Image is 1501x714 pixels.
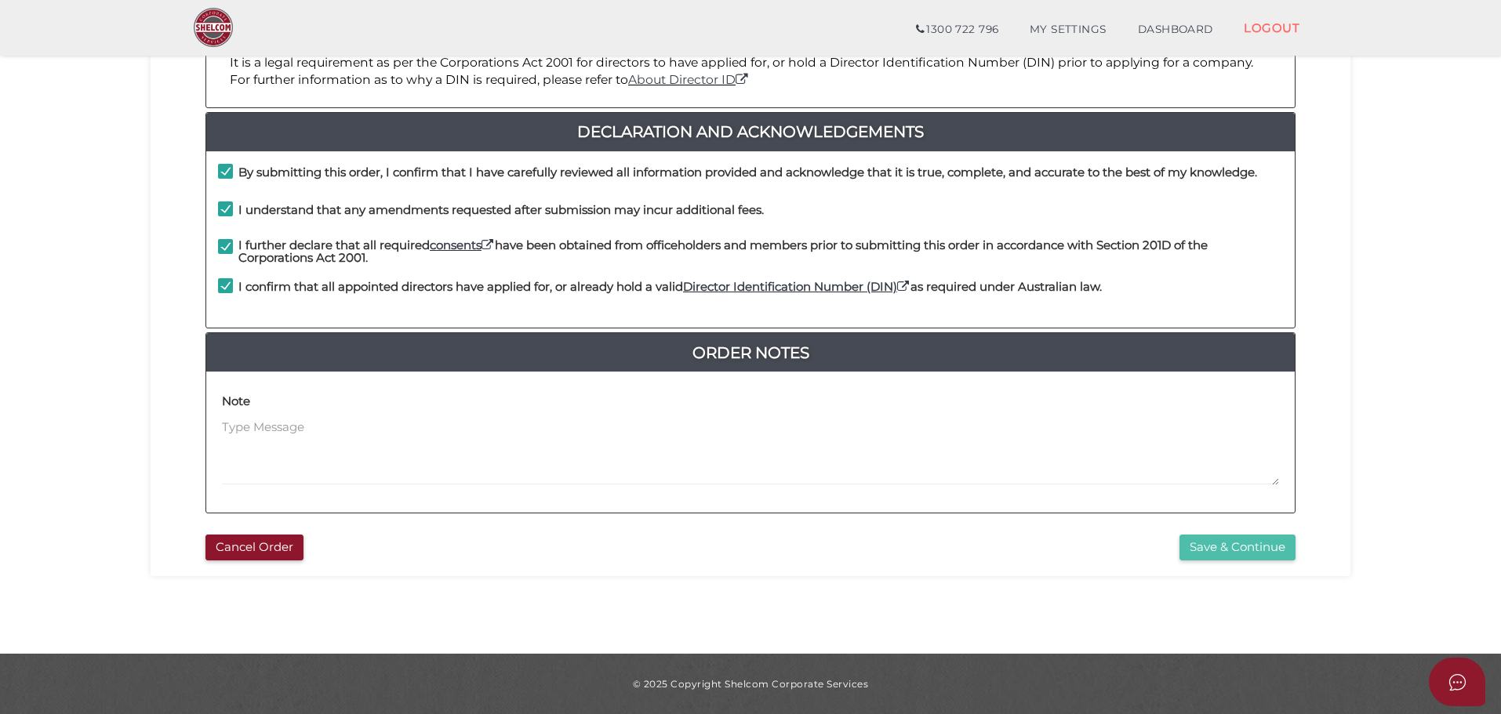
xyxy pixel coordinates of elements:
button: Save & Continue [1179,535,1296,560]
a: LOGOUT [1228,12,1315,44]
h4: Note [222,395,250,408]
a: About Director ID [628,72,750,87]
p: It is a legal requirement as per the Corporations Act 2001 for directors to have applied for, or ... [230,54,1271,89]
h4: By submitting this order, I confirm that I have carefully reviewed all information provided and a... [238,166,1257,179]
h4: I understand that any amendments requested after submission may incur additional fees. [238,204,764,217]
a: Director Identification Number (DIN) [683,279,910,294]
a: Order Notes [206,340,1295,365]
h4: I further declare that all required have been obtained from officeholders and members prior to su... [238,239,1283,265]
div: © 2025 Copyright Shelcom Corporate Services [162,677,1339,690]
button: Cancel Order [205,535,303,560]
button: Open asap [1429,658,1485,706]
a: 1300 722 796 [900,14,1014,45]
a: MY SETTINGS [1014,14,1122,45]
a: DASHBOARD [1122,14,1229,45]
h4: I confirm that all appointed directors have applied for, or already hold a valid as required unde... [238,281,1102,294]
a: consents [430,237,495,252]
a: Declaration And Acknowledgements [206,119,1295,144]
